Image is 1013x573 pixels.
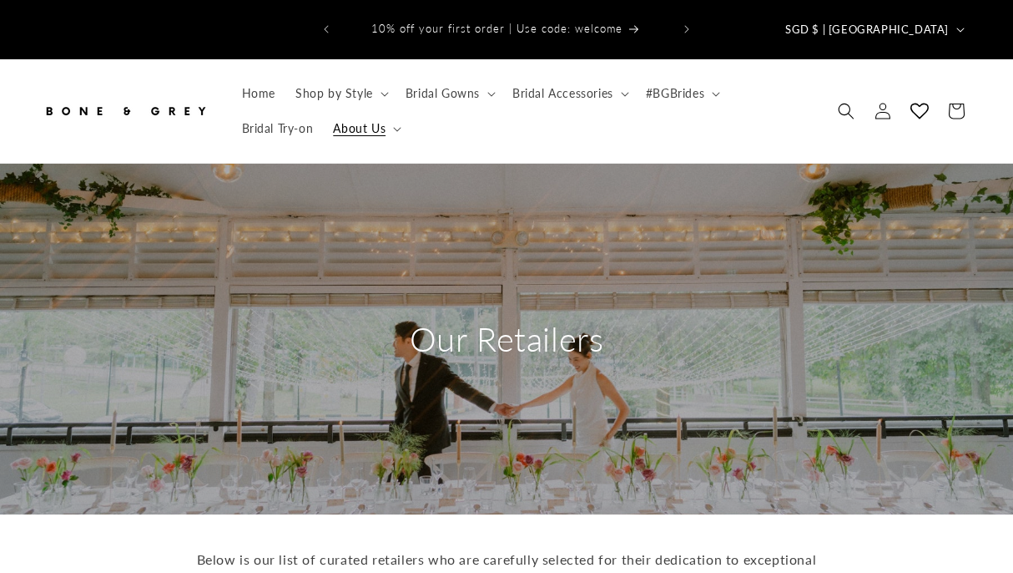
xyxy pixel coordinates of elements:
[232,111,324,146] a: Bridal Try-on
[512,86,613,101] span: Bridal Accessories
[785,22,949,38] span: SGD $ | [GEOGRAPHIC_DATA]
[636,76,727,111] summary: #BGBrides
[371,22,622,35] span: 10% off your first order | Use code: welcome
[308,13,345,45] button: Previous announcement
[323,111,408,146] summary: About Us
[295,86,373,101] span: Shop by Style
[42,93,209,129] img: Bone and Grey Bridal
[36,86,215,135] a: Bone and Grey Bridal
[242,121,314,136] span: Bridal Try-on
[646,86,704,101] span: #BGBrides
[348,317,665,361] h2: Our Retailers
[242,86,275,101] span: Home
[502,76,636,111] summary: Bridal Accessories
[406,86,480,101] span: Bridal Gowns
[828,93,864,129] summary: Search
[232,76,285,111] a: Home
[775,13,971,45] button: SGD $ | [GEOGRAPHIC_DATA]
[333,121,386,136] span: About Us
[285,76,396,111] summary: Shop by Style
[396,76,502,111] summary: Bridal Gowns
[668,13,705,45] button: Next announcement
